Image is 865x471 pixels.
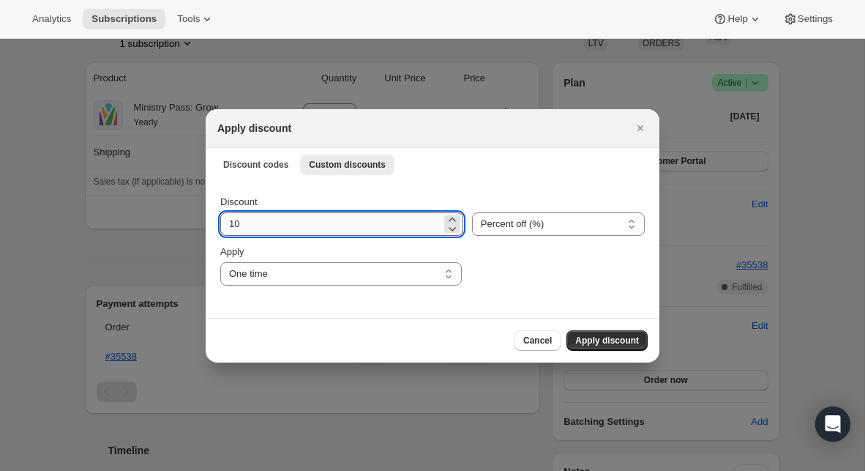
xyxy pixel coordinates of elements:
div: Open Intercom Messenger [815,407,850,442]
span: Cancel [523,335,552,346]
span: Settings [798,13,833,25]
button: Settings [774,9,842,29]
button: Analytics [23,9,80,29]
button: Close [630,118,651,138]
button: Tools [168,9,223,29]
span: Apply [220,246,244,257]
span: Analytics [32,13,71,25]
span: Help [727,13,747,25]
span: Apply discount [575,335,639,346]
div: Custom discounts [206,180,659,318]
button: Help [704,9,771,29]
button: Discount codes [214,155,297,175]
span: Discount [220,196,258,207]
span: Discount codes [223,159,288,171]
span: Custom discounts [309,159,386,171]
button: Apply discount [566,330,648,351]
span: Subscriptions [91,13,157,25]
button: Subscriptions [83,9,165,29]
span: Tools [177,13,200,25]
h2: Apply discount [217,121,291,136]
button: Cancel [514,330,561,351]
button: Custom discounts [300,155,394,175]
